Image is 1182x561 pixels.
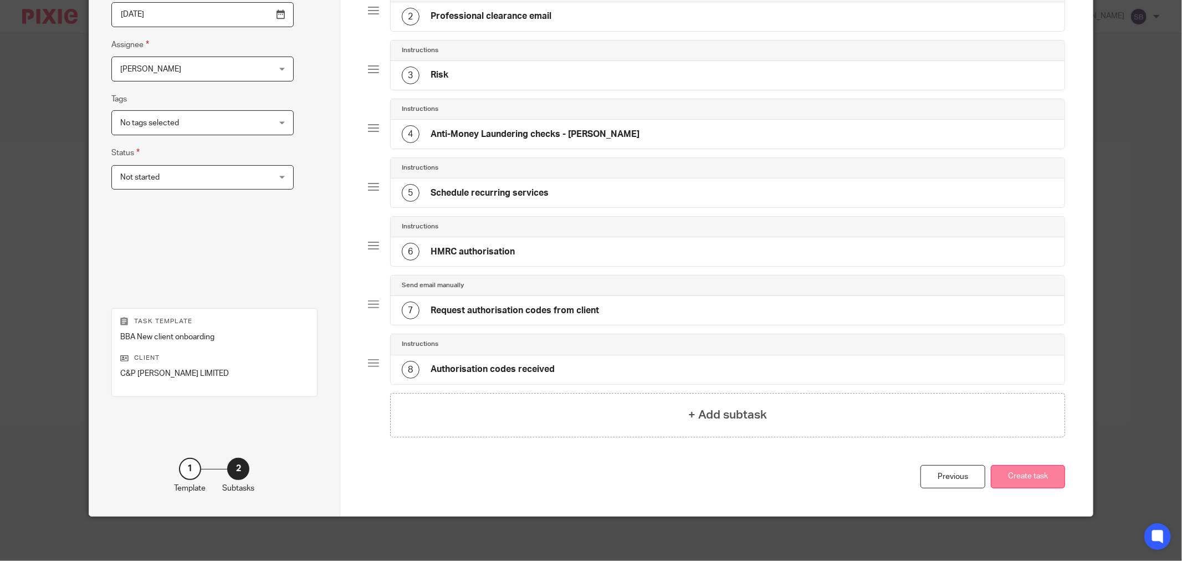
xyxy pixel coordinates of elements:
[179,458,201,480] div: 1
[174,483,206,494] p: Template
[991,465,1065,489] button: Create task
[120,368,309,379] p: C&P [PERSON_NAME] LIMITED
[402,281,464,290] h4: Send email manually
[402,222,438,231] h4: Instructions
[402,340,438,349] h4: Instructions
[402,67,419,84] div: 3
[111,146,140,159] label: Status
[431,11,551,22] h4: Professional clearance email
[111,2,294,27] input: Pick a date
[431,364,555,375] h4: Authorisation codes received
[222,483,254,494] p: Subtasks
[402,302,419,319] div: 7
[431,187,549,199] h4: Schedule recurring services
[120,65,181,73] span: [PERSON_NAME]
[688,406,767,424] h4: + Add subtask
[227,458,249,480] div: 2
[402,125,419,143] div: 4
[120,354,309,363] p: Client
[120,174,160,181] span: Not started
[431,246,515,258] h4: HMRC authorisation
[111,94,127,105] label: Tags
[402,243,419,261] div: 6
[431,129,639,140] h4: Anti-Money Laundering checks - [PERSON_NAME]
[402,46,438,55] h4: Instructions
[120,317,309,326] p: Task template
[402,361,419,379] div: 8
[120,119,179,127] span: No tags selected
[431,305,599,317] h4: Request authorisation codes from client
[402,184,419,202] div: 5
[402,8,419,25] div: 2
[111,38,149,51] label: Assignee
[120,331,309,343] p: BBA New client onboarding
[402,164,438,172] h4: Instructions
[402,105,438,114] h4: Instructions
[920,465,985,489] div: Previous
[431,69,448,81] h4: Risk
